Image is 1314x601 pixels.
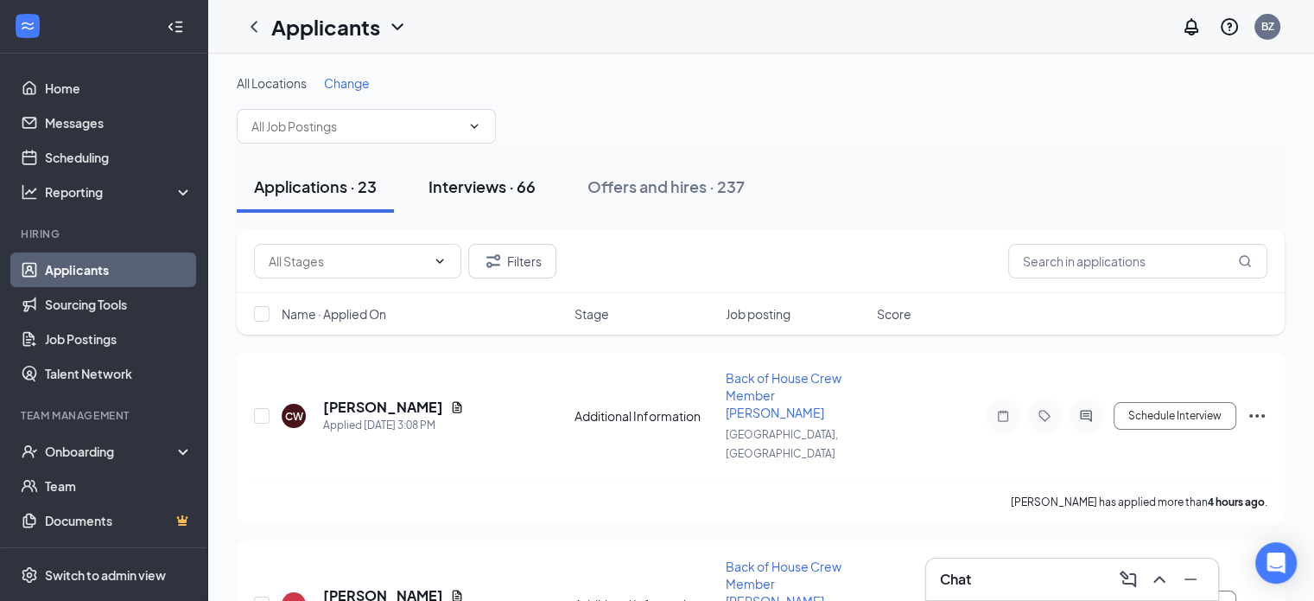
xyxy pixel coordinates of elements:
[21,183,38,201] svg: Analysis
[45,469,193,503] a: Team
[1146,566,1173,593] button: ChevronUp
[254,176,377,197] div: Applications · 23
[1181,16,1202,37] svg: Notifications
[285,409,303,424] div: CW
[1114,566,1142,593] button: ComposeMessage
[433,254,447,268] svg: ChevronDown
[323,417,464,434] div: Applied [DATE] 3:08 PM
[574,305,609,323] span: Stage
[1034,409,1055,423] svg: Tag
[251,117,460,136] input: All Job Postings
[450,400,464,414] svg: Document
[1076,409,1096,423] svg: ActiveChat
[45,322,193,356] a: Job Postings
[940,570,971,589] h3: Chat
[323,398,443,417] h5: [PERSON_NAME]
[1261,19,1274,34] div: BZ
[574,407,715,425] div: Additional Information
[1247,406,1267,426] svg: Ellipses
[1238,254,1252,268] svg: MagnifyingGlass
[45,287,193,322] a: Sourcing Tools
[1177,566,1204,593] button: Minimize
[1180,569,1201,590] svg: Minimize
[1118,569,1139,590] svg: ComposeMessage
[45,566,166,584] div: Switch to admin view
[45,253,193,287] a: Applicants
[282,305,386,323] span: Name · Applied On
[1255,542,1297,584] div: Open Intercom Messenger
[45,503,193,538] a: DocumentsCrown
[45,356,193,391] a: Talent Network
[167,18,184,35] svg: Collapse
[428,176,536,197] div: Interviews · 66
[1114,402,1236,430] button: Schedule Interview
[1011,495,1267,509] p: [PERSON_NAME] has applied more than .
[467,119,481,133] svg: ChevronDown
[21,408,189,423] div: Team Management
[1219,16,1240,37] svg: QuestionInfo
[324,75,370,91] span: Change
[45,443,178,460] div: Onboarding
[468,244,556,278] button: Filter Filters
[244,16,264,37] svg: ChevronLeft
[483,251,504,272] svg: Filter
[726,305,790,323] span: Job posting
[587,176,745,197] div: Offers and hires · 237
[21,443,38,460] svg: UserCheck
[45,140,193,175] a: Scheduling
[269,252,426,271] input: All Stages
[1149,569,1170,590] svg: ChevronUp
[45,538,193,572] a: SurveysCrown
[1208,496,1265,508] b: 4 hours ago
[21,227,189,241] div: Hiring
[726,370,841,420] span: Back of House Crew Member [PERSON_NAME]
[993,409,1013,423] svg: Note
[726,428,838,460] span: [GEOGRAPHIC_DATA], [GEOGRAPHIC_DATA]
[45,105,193,140] a: Messages
[1008,244,1267,278] input: Search in applications
[387,16,408,37] svg: ChevronDown
[21,566,38,584] svg: Settings
[45,71,193,105] a: Home
[19,17,36,35] svg: WorkstreamLogo
[877,305,911,323] span: Score
[237,75,307,91] span: All Locations
[45,183,194,201] div: Reporting
[271,12,380,42] h1: Applicants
